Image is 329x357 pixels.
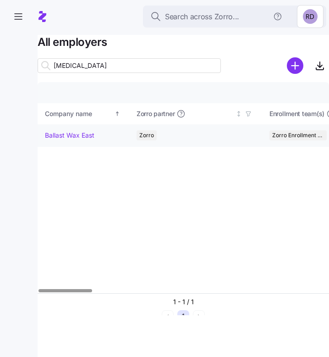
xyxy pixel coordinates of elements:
[139,130,154,140] span: Zorro
[272,130,324,140] span: Zorro Enrollment Team
[165,11,239,22] span: Search across Zorro...
[137,109,175,118] span: Zorro partner
[38,103,129,124] th: Company nameSorted ascending
[45,131,94,140] a: Ballast Wax East
[45,109,113,119] div: Company name
[193,310,205,322] button: Next page
[269,109,324,118] span: Enrollment team(s)
[38,58,221,73] input: Search employer
[303,9,318,24] img: 6d862e07fa9c5eedf81a4422c42283ac
[162,310,174,322] button: Previous page
[173,297,194,307] div: 1 - 1 / 1
[114,111,121,117] div: Sorted ascending
[236,111,242,117] div: Not sorted
[177,310,189,322] button: 1
[129,103,262,124] th: Zorro partnerNot sorted
[143,6,326,28] button: Search across Zorro...
[38,35,329,49] h1: All employers
[287,57,303,74] svg: add icon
